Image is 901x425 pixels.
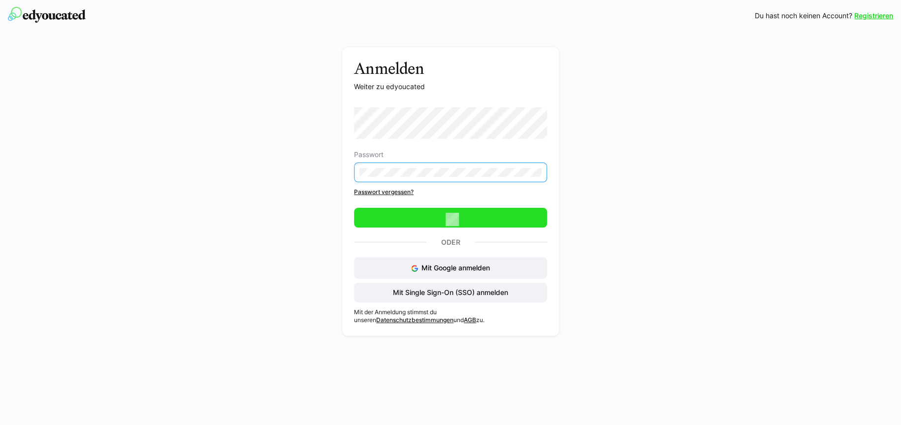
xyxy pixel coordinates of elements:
[354,283,547,302] button: Mit Single Sign-On (SSO) anmelden
[755,11,852,21] span: Du hast noch keinen Account?
[354,188,547,196] a: Passwort vergessen?
[854,11,893,21] a: Registrieren
[376,316,453,324] a: Datenschutzbestimmungen
[421,263,490,272] span: Mit Google anmelden
[464,316,476,324] a: AGB
[391,288,510,297] span: Mit Single Sign-On (SSO) anmelden
[354,59,547,78] h3: Anmelden
[354,151,384,159] span: Passwort
[354,308,547,324] p: Mit der Anmeldung stimmst du unseren und zu.
[426,235,475,249] p: Oder
[354,257,547,279] button: Mit Google anmelden
[8,7,86,23] img: edyoucated
[354,82,547,92] p: Weiter zu edyoucated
